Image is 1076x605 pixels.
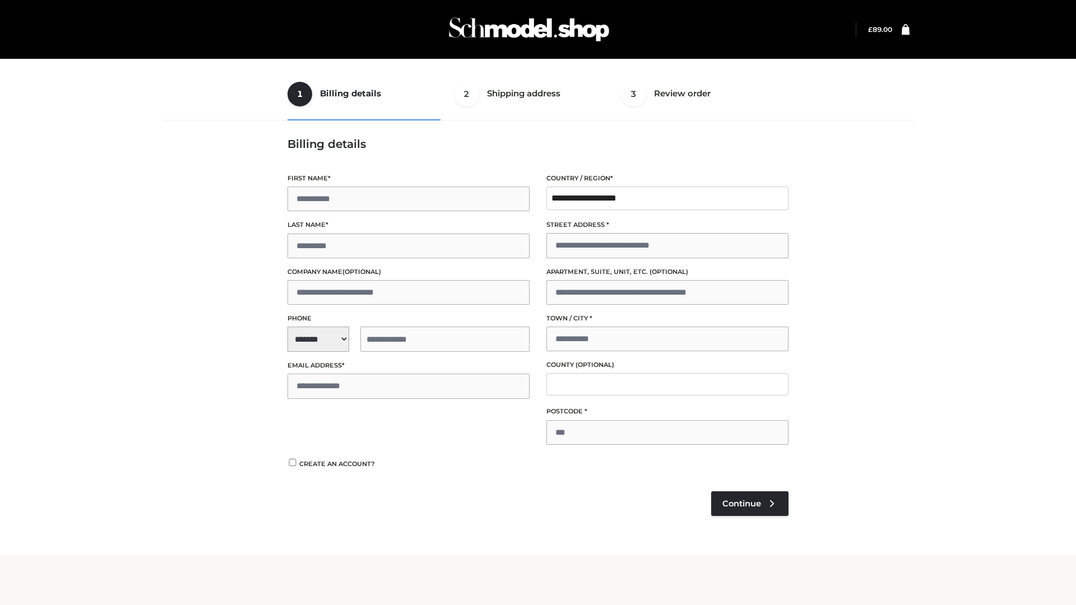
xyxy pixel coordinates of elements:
[868,25,892,34] a: £89.00
[287,360,530,371] label: Email address
[546,360,789,370] label: County
[287,459,298,466] input: Create an account?
[546,267,789,277] label: Apartment, suite, unit, etc.
[287,220,530,230] label: Last name
[445,7,613,52] img: Schmodel Admin 964
[546,406,789,417] label: Postcode
[722,499,761,509] span: Continue
[546,313,789,324] label: Town / City
[576,361,614,369] span: (optional)
[711,491,789,516] a: Continue
[287,313,530,324] label: Phone
[546,220,789,230] label: Street address
[546,173,789,184] label: Country / Region
[287,137,789,151] h3: Billing details
[342,268,381,276] span: (optional)
[868,25,892,34] bdi: 89.00
[650,268,688,276] span: (optional)
[287,173,530,184] label: First name
[299,460,375,468] span: Create an account?
[868,25,873,34] span: £
[287,267,530,277] label: Company name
